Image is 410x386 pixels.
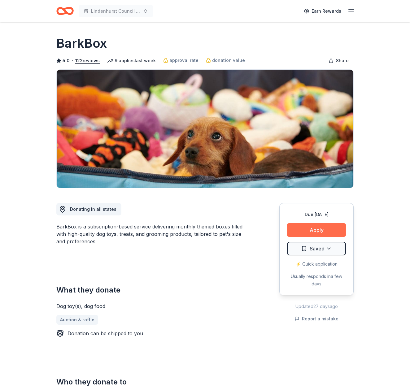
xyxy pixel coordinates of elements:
span: Donating in all states [70,206,116,212]
span: • [72,58,74,63]
a: Earn Rewards [300,6,345,17]
a: Home [56,4,74,18]
span: Lindenhurst Council of PTA's "Bright Futures" Fundraiser [91,7,141,15]
span: Saved [310,245,325,253]
a: donation value [206,57,245,64]
div: Donation can be shipped to you [68,330,143,337]
button: 122reviews [75,57,100,64]
button: Share [324,54,354,67]
div: ⚡️ Quick application [287,260,346,268]
div: Dog toy(s), dog food [56,302,250,310]
a: Auction & raffle [56,315,98,325]
span: donation value [212,57,245,64]
div: Due [DATE] [287,211,346,218]
span: Share [336,57,349,64]
h2: What they donate [56,285,250,295]
button: Saved [287,242,346,255]
button: Apply [287,223,346,237]
button: Lindenhurst Council of PTA's "Bright Futures" Fundraiser [79,5,153,17]
div: Updated 27 days ago [279,303,354,310]
span: approval rate [169,57,198,64]
div: Usually responds in a few days [287,273,346,288]
a: approval rate [163,57,198,64]
div: BarkBox is a subscription-based service delivering monthly themed boxes filled with high-quality ... [56,223,250,245]
h1: BarkBox [56,35,107,52]
span: 5.0 [63,57,70,64]
button: Report a mistake [294,315,338,323]
div: 9 applies last week [107,57,156,64]
img: Image for BarkBox [57,70,353,188]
